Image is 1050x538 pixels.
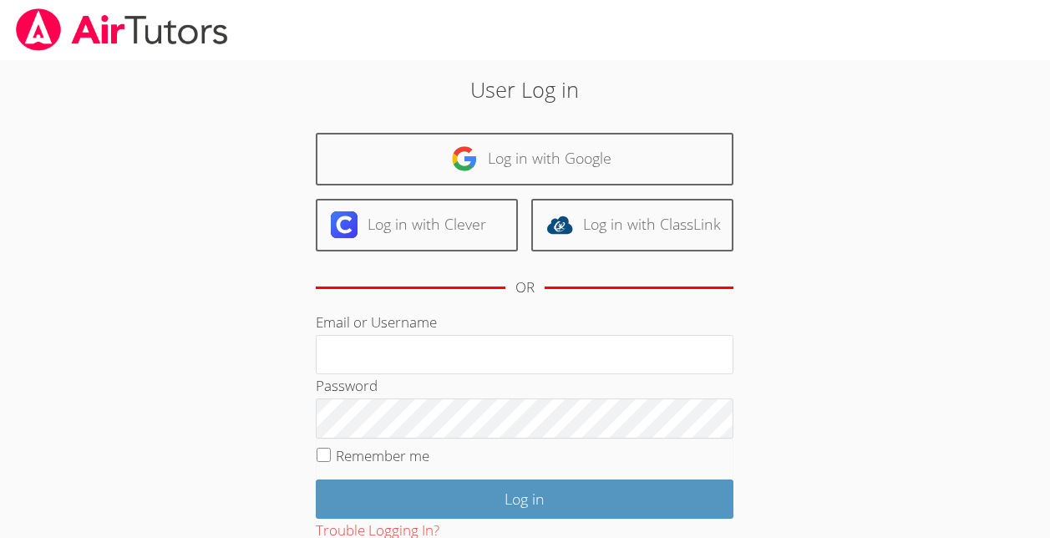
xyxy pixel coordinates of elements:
label: Password [316,376,378,395]
label: Remember me [336,446,429,465]
img: clever-logo-6eab21bc6e7a338710f1a6ff85c0baf02591cd810cc4098c63d3a4b26e2feb20.svg [331,211,358,238]
img: airtutors_banner-c4298cdbf04f3fff15de1276eac7730deb9818008684d7c2e4769d2f7ddbe033.png [14,8,230,51]
img: google-logo-50288ca7cdecda66e5e0955fdab243c47b7ad437acaf1139b6f446037453330a.svg [451,145,478,172]
a: Log in with Google [316,133,733,185]
a: Log in with Clever [316,199,518,251]
label: Email or Username [316,312,437,332]
a: Log in with ClassLink [531,199,733,251]
div: OR [515,276,535,300]
h2: User Log in [241,74,809,105]
input: Log in [316,480,733,519]
img: classlink-logo-d6bb404cc1216ec64c9a2012d9dc4662098be43eaf13dc465df04b49fa7ab582.svg [546,211,573,238]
